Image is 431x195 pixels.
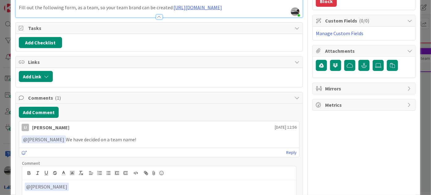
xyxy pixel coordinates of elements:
a: Manage Custom Fields [316,30,363,36]
span: ( 0/0 ) [359,18,369,24]
span: @ [26,184,31,190]
button: Add Link [19,71,53,82]
span: Comment [22,160,40,166]
span: Metrics [325,101,404,109]
a: [URL][DOMAIN_NAME] [174,4,222,10]
span: Tasks [28,24,291,32]
span: Links [28,58,291,66]
span: Mirrors [325,85,404,92]
button: Add Comment [19,107,59,118]
span: Attachments [325,47,404,55]
div: LI [22,124,29,131]
p: We have decided on a team name! [22,135,297,144]
span: [PERSON_NAME] [26,184,67,190]
span: ( 1 ) [55,95,61,101]
span: [PERSON_NAME] [23,136,64,143]
button: Add Checklist [19,37,62,48]
span: Comments [28,94,291,102]
span: Custom Fields [325,17,404,24]
p: Fill out the following form, as a team, so your team brand can be created: [19,4,299,11]
a: Reply [286,149,297,156]
img: jIClQ55mJEe4la83176FWmfCkxn1SgSj.jpg [291,7,299,16]
div: [PERSON_NAME] [32,124,69,131]
span: @ [23,136,27,143]
span: [DATE] 12:56 [275,124,297,131]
